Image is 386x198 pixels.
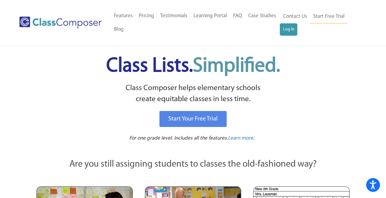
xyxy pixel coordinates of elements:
a: Learning Portal [190,9,230,23]
span: Start Your Free Trial [168,116,218,122]
a: Features [111,9,136,23]
p: Class Composer helps elementary schools create equitable classes in less time. [36,83,351,105]
a: Case Studies [245,9,279,23]
span: Learn more. [228,136,254,141]
span: For one grade level. Includes all the features. [129,136,228,141]
a: Blog [111,23,127,36]
p: Are you still assigning students to classes the old-fashioned way? [37,158,350,171]
a: Testimonials [157,9,190,23]
a: Start Your Free Trial [159,111,227,127]
a: FAQ [230,9,245,23]
a: Learn more. [228,135,254,142]
nav: Header Menu [280,10,362,36]
a: Contact Us [280,10,310,23]
span: Simplified. [193,56,280,76]
a: Start Free Trial [310,10,347,24]
a: Log In [280,23,297,36]
img: Class Composer [19,17,102,29]
nav: Header Menu [111,9,280,36]
span: Class Lists. [106,56,280,76]
a: Pricing [136,9,157,23]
